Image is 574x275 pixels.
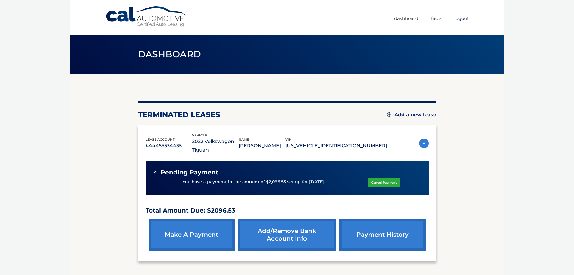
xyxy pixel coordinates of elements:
[161,169,218,176] span: Pending Payment
[138,49,201,60] span: Dashboard
[105,6,187,27] a: Cal Automotive
[454,13,469,23] a: Logout
[285,142,387,150] p: [US_VEHICLE_IDENTIFICATION_NUMBER]
[368,178,400,187] a: Cancel Payment
[239,137,249,142] span: name
[192,137,239,154] p: 2022 Volkswagen Tiguan
[387,112,436,118] a: Add a new lease
[285,137,292,142] span: vin
[192,133,207,137] span: vehicle
[238,219,336,251] a: Add/Remove bank account info
[239,142,285,150] p: [PERSON_NAME]
[138,110,220,119] h2: terminated leases
[146,142,192,150] p: #44455534435
[419,139,429,148] img: accordion-active.svg
[153,170,157,174] img: check-green.svg
[431,13,441,23] a: FAQ's
[394,13,418,23] a: Dashboard
[146,205,429,216] p: Total Amount Due: $2096.53
[149,219,235,251] a: make a payment
[387,112,391,117] img: add.svg
[183,179,325,185] p: You have a payment in the amount of $2,096.53 set up for [DATE].
[146,137,175,142] span: lease account
[339,219,425,251] a: payment history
